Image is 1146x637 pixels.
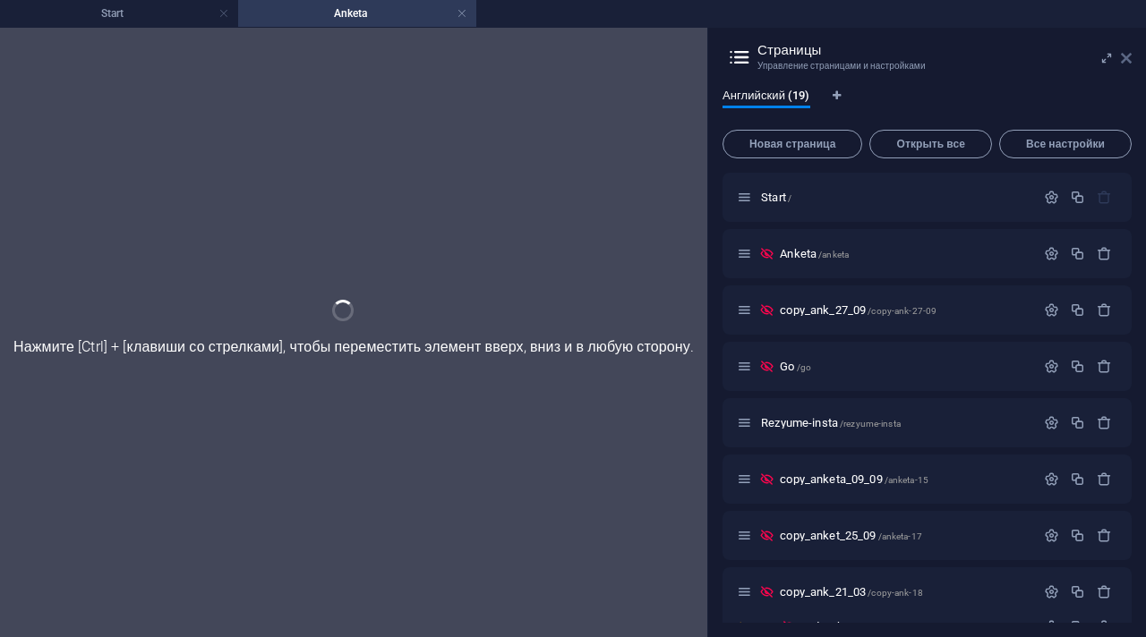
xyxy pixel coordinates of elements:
[999,130,1132,158] button: Все настройки
[780,247,849,260] span: Anketa
[840,419,901,429] span: /rezyume-insta
[1070,619,1085,634] div: Копировать
[774,586,1035,598] div: copy_ank_21_03/copy-ank-18
[788,193,791,203] span: /
[1070,246,1085,261] div: Копировать
[731,139,854,149] span: Новая страница
[723,130,862,158] button: Новая страница
[1070,584,1085,599] div: Копировать
[1097,471,1112,487] div: Удалить
[1097,246,1112,261] div: Удалить
[1097,359,1112,374] div: Удалить
[1097,619,1112,634] div: Удалить
[1044,415,1059,430] div: Настройки
[1044,471,1059,487] div: Настройки
[1044,528,1059,543] div: Настройки
[756,191,1035,203] div: Start/
[885,475,928,485] span: /anketa-15
[761,191,791,204] span: Нажмите, чтобы открыть страницу
[1070,415,1085,430] div: Копировать
[780,472,928,486] span: copy_anketa_09_09
[1044,246,1059,261] div: Настройки
[1044,190,1059,205] div: Настройки
[1070,302,1085,318] div: Копировать
[1070,359,1085,374] div: Копировать
[774,361,1035,372] div: Go/go
[780,529,922,542] span: copy_anket_25_09
[868,306,936,316] span: /copy-ank-27-09
[797,621,1034,633] div: std_ank_27_09
[818,250,849,259] span: /anketa
[1070,471,1085,487] div: Копировать
[1044,619,1059,634] div: Настройки
[1070,190,1085,205] div: Копировать
[774,473,1035,485] div: copy_anketa_09_09/anketa-15
[877,139,983,149] span: Открыть все
[1070,528,1085,543] div: Копировать
[774,530,1035,541] div: copy_anket_25_09/anketa-17
[780,585,923,599] span: copy_ank_21_03
[780,303,936,317] span: copy_ank_27_09
[756,417,1035,429] div: Rezyume-insta/rezyume-insta
[723,85,810,110] span: Английский (19)
[761,416,901,429] span: Rezyume-insta
[774,248,1035,259] div: Anketa/anketa
[868,588,923,598] span: /copy-ank-18
[774,304,1035,316] div: copy_ank_27_09/copy-ank-27-09
[797,362,811,372] span: /go
[869,130,991,158] button: Открыть все
[723,89,1132,123] div: Языковые вкладки
[1097,528,1112,543] div: Удалить
[1097,415,1112,430] div: Удалить
[1044,584,1059,599] div: Настройки
[1097,190,1112,205] div: Стартовую страницу нельзя удалить
[757,42,1132,58] h2: Страницы
[780,360,811,373] span: Нажмите, чтобы открыть страницу
[757,58,1096,74] h3: Управление страницами и настройками
[878,531,922,541] span: /anketa-17
[1097,302,1112,318] div: Удалить
[238,4,476,23] h4: Anketa
[1097,584,1112,599] div: Удалить
[1044,302,1059,318] div: Настройки
[1007,139,1124,149] span: Все настройки
[1044,359,1059,374] div: Настройки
